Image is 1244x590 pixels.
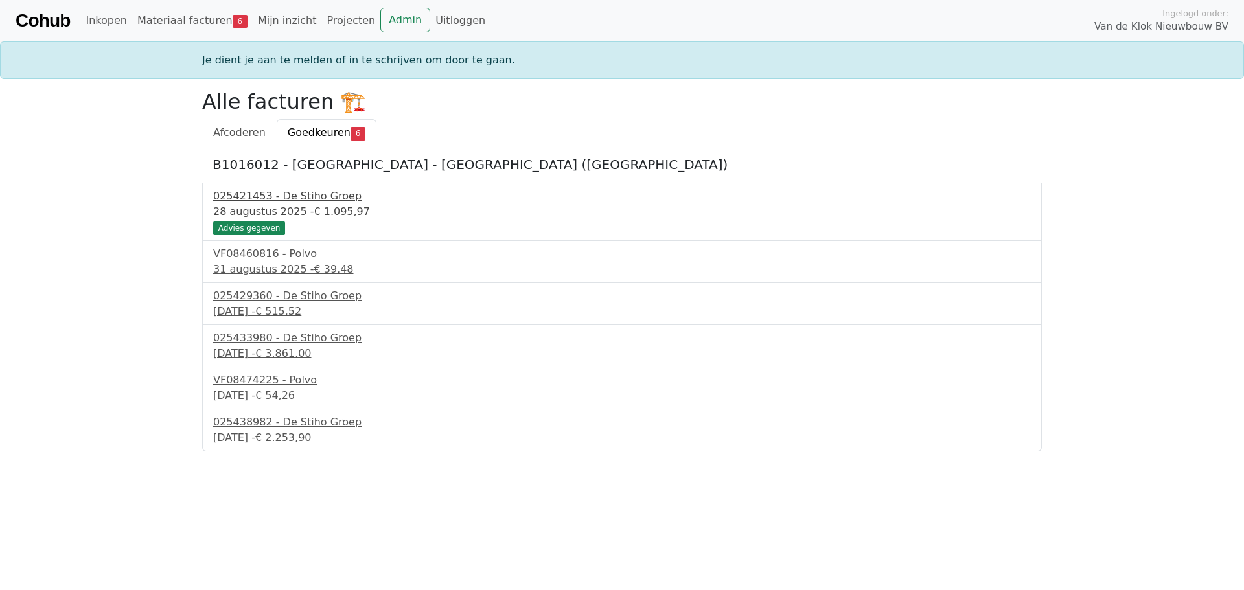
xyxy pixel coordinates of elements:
[430,8,490,34] a: Uitloggen
[213,262,1031,277] div: 31 augustus 2025 -
[255,347,312,359] span: € 3.861,00
[213,372,1031,388] div: VF08474225 - Polvo
[213,126,266,139] span: Afcoderen
[213,330,1031,346] div: 025433980 - De Stiho Groep
[321,8,380,34] a: Projecten
[213,188,1031,233] a: 025421453 - De Stiho Groep28 augustus 2025 -€ 1.095,97 Advies gegeven
[213,372,1031,403] a: VF08474225 - Polvo[DATE] -€ 54,26
[213,288,1031,304] div: 025429360 - De Stiho Groep
[213,414,1031,430] div: 025438982 - De Stiho Groep
[351,127,365,140] span: 6
[80,8,132,34] a: Inkopen
[213,188,1031,204] div: 025421453 - De Stiho Groep
[255,305,301,317] span: € 515,52
[213,414,1031,446] a: 025438982 - De Stiho Groep[DATE] -€ 2.253,90
[288,126,351,139] span: Goedkeuren
[132,8,253,34] a: Materiaal facturen6
[277,119,376,146] a: Goedkeuren6
[1094,19,1228,34] span: Van de Klok Nieuwbouw BV
[213,330,1031,361] a: 025433980 - De Stiho Groep[DATE] -€ 3.861,00
[213,246,1031,277] a: VF08460816 - Polvo31 augustus 2025 -€ 39,48
[202,89,1042,114] h2: Alle facturen 🏗️
[213,204,1031,220] div: 28 augustus 2025 -
[213,221,285,234] div: Advies gegeven
[213,246,1031,262] div: VF08460816 - Polvo
[314,205,370,218] span: € 1.095,97
[1162,7,1228,19] span: Ingelogd onder:
[233,15,248,28] span: 6
[16,5,70,36] a: Cohub
[213,346,1031,361] div: [DATE] -
[213,388,1031,403] div: [DATE] -
[255,389,295,402] span: € 54,26
[213,304,1031,319] div: [DATE] -
[253,8,322,34] a: Mijn inzicht
[213,288,1031,319] a: 025429360 - De Stiho Groep[DATE] -€ 515,52
[194,52,1050,68] div: Je dient je aan te melden of in te schrijven om door te gaan.
[255,431,312,444] span: € 2.253,90
[314,263,353,275] span: € 39,48
[202,119,277,146] a: Afcoderen
[213,430,1031,446] div: [DATE] -
[380,8,430,32] a: Admin
[213,157,1031,172] h5: B1016012 - [GEOGRAPHIC_DATA] - [GEOGRAPHIC_DATA] ([GEOGRAPHIC_DATA])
